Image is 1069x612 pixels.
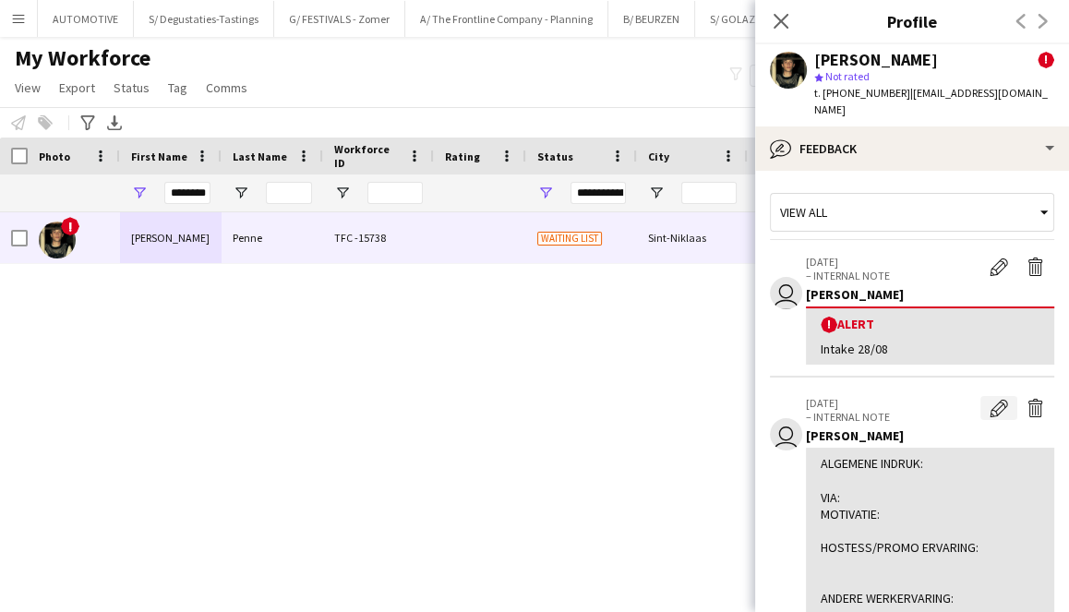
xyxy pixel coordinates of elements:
[222,212,323,263] div: Penne
[334,142,401,170] span: Workforce ID
[61,217,79,235] span: !
[7,76,48,100] a: View
[131,185,148,201] button: Open Filter Menu
[755,9,1069,33] h3: Profile
[131,150,187,163] span: First Name
[106,76,157,100] a: Status
[780,204,827,221] span: View all
[695,1,873,37] button: S/ GOLAZO BRANDS (Sportizon)
[334,185,351,201] button: Open Filter Menu
[206,79,247,96] span: Comms
[52,76,102,100] a: Export
[114,79,150,96] span: Status
[681,182,737,204] input: City Filter Input
[537,185,554,201] button: Open Filter Menu
[198,76,255,100] a: Comms
[537,150,573,163] span: Status
[806,255,980,269] p: [DATE]
[59,79,95,96] span: Export
[814,86,910,100] span: t. [PHONE_NUMBER]
[821,317,837,333] span: !
[445,150,480,163] span: Rating
[77,112,99,134] app-action-btn: Advanced filters
[233,150,287,163] span: Last Name
[648,150,669,163] span: City
[814,52,938,68] div: [PERSON_NAME]
[1038,52,1054,68] span: !
[821,316,1039,333] div: Alert
[168,79,187,96] span: Tag
[134,1,274,37] button: S/ Degustaties-Tastings
[323,212,434,263] div: TFC -15738
[821,341,1039,357] div: Intake 28/08
[806,427,1054,444] div: [PERSON_NAME]
[15,79,41,96] span: View
[825,69,870,83] span: Not rated
[38,1,134,37] button: AUTOMOTIVE
[814,86,1048,116] span: | [EMAIL_ADDRESS][DOMAIN_NAME]
[266,182,312,204] input: Last Name Filter Input
[274,1,405,37] button: G/ FESTIVALS - Zomer
[648,185,665,201] button: Open Filter Menu
[164,182,210,204] input: First Name Filter Input
[15,44,150,72] span: My Workforce
[39,222,76,258] img: Lawrence Penne
[405,1,608,37] button: A/ The Frontline Company - Planning
[806,396,980,410] p: [DATE]
[161,76,195,100] a: Tag
[750,65,842,87] button: Everyone5,035
[755,126,1069,171] div: Feedback
[806,286,1054,303] div: [PERSON_NAME]
[537,232,602,246] span: Waiting list
[637,212,748,263] div: Sint-Niklaas
[367,182,423,204] input: Workforce ID Filter Input
[103,112,126,134] app-action-btn: Export XLSX
[233,185,249,201] button: Open Filter Menu
[806,269,980,282] p: – INTERNAL NOTE
[39,150,70,163] span: Photo
[120,212,222,263] div: [PERSON_NAME]
[806,410,980,424] p: – INTERNAL NOTE
[748,212,859,263] div: [DATE]
[608,1,695,37] button: B/ BEURZEN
